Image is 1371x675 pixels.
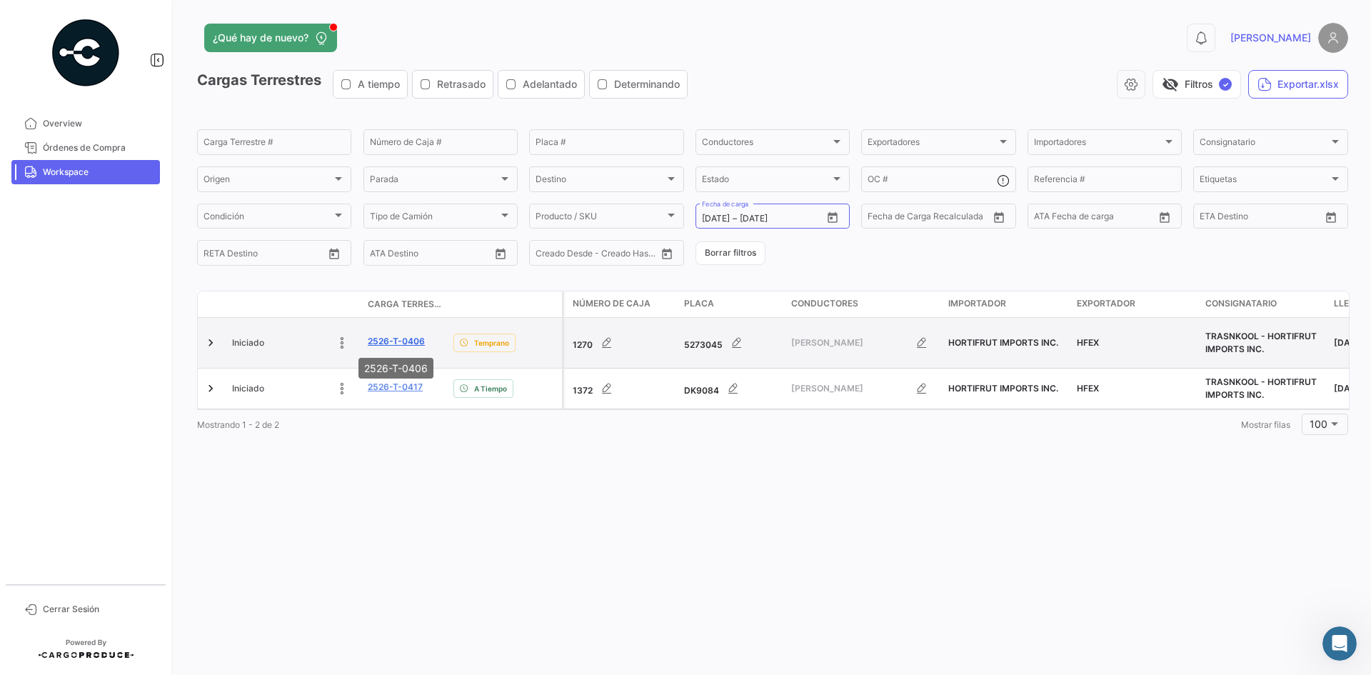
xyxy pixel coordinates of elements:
[358,77,400,91] span: A tiempo
[822,206,843,228] button: Open calendar
[23,231,223,259] div: Buenos [PERSON_NAME], un gusto saludarte
[204,336,218,350] a: Expand/Collapse Row
[948,297,1006,310] span: Importador
[204,250,229,260] input: Desde
[573,374,673,403] div: 1372
[1200,139,1328,149] span: Consignatario
[948,383,1058,394] span: HORTIFRUT IMPORTS INC.
[43,603,154,616] span: Cerrar Sesión
[11,171,274,190] div: Septiembre 25
[11,311,274,382] div: Jose dice…
[69,16,219,39] p: El equipo también puede ayudar
[61,192,75,206] div: Profile image for Andrielle
[11,382,156,414] div: Claro, operdor agregadoAndrielle • Hace 4h
[573,297,651,310] span: Número de Caja
[362,292,448,316] datatable-header-cell: Carga Terrestre #
[656,243,678,264] button: Open calendar
[1200,214,1225,224] input: Desde
[239,250,296,260] input: Hasta
[91,468,102,479] button: Start recording
[11,190,274,223] div: Andrielle dice…
[437,77,486,91] span: Retrasado
[63,320,263,362] div: gracias cree que tan bien me pueda [PERSON_NAME] el operador [PERSON_NAME] porfavor
[79,193,225,206] div: joined the conversation
[1077,383,1099,394] span: HFEX
[1205,376,1317,400] span: TRASNKOOL - HORTIFRUT IMPORTS INC.
[498,71,584,98] button: Adelantado
[791,297,858,310] span: Conductores
[12,438,273,462] textarea: Escribe un mensaje...
[988,206,1010,228] button: Open calendar
[1241,419,1290,430] span: Mostrar filas
[1318,23,1348,53] img: placeholder-user.png
[684,374,780,403] div: DK9084
[358,358,433,379] div: 2526-T-0406
[79,194,123,204] b: Andrielle
[1200,291,1328,317] datatable-header-cell: Consignatario
[43,141,154,154] span: Órdenes de Compra
[590,71,687,98] button: Determinando
[204,176,332,186] span: Origen
[536,176,664,186] span: Destino
[370,176,498,186] span: Parada
[1230,31,1311,45] span: [PERSON_NAME]
[11,269,274,312] div: Andrielle dice…
[702,139,830,149] span: Conductores
[204,381,218,396] a: Expand/Collapse Row
[684,297,714,310] span: Placa
[948,337,1058,348] span: HORTIFRUT IMPORTS INC.
[868,139,996,149] span: Exportadores
[448,299,562,310] datatable-header-cell: Delay Status
[1320,206,1342,228] button: Open calendar
[1152,70,1241,99] button: visibility_offFiltros✓
[702,176,830,186] span: Estado
[323,243,345,264] button: Open calendar
[678,291,785,317] datatable-header-cell: Placa
[791,382,908,395] span: [PERSON_NAME]
[51,311,274,371] div: gracias cree que tan bien me pueda [PERSON_NAME] el operador [PERSON_NAME] porfavor
[43,117,154,130] span: Overview
[43,166,154,179] span: Workspace
[197,419,279,430] span: Mostrando 1 - 2 de 2
[11,223,274,269] div: Andrielle dice…
[1034,214,1078,224] input: ATA Desde
[197,70,692,99] h3: Cargas Terrestres
[791,336,908,349] span: [PERSON_NAME]
[11,136,160,160] a: Órdenes de Compra
[1034,139,1162,149] span: Importadores
[695,241,765,265] button: Borrar filtros
[368,298,442,311] span: Carga Terrestre #
[11,111,160,136] a: Overview
[702,214,730,224] input: Desde
[245,462,268,485] button: Enviar un mensaje…
[11,160,160,184] a: Workspace
[45,468,56,479] button: Selector de gif
[23,122,223,150] div: Nuestro tiempo de respuesta habitual 🕒
[536,214,664,224] span: Producto / SKU
[23,391,145,405] div: Claro, operdor agregado
[333,71,407,98] button: A tiempo
[213,31,308,45] span: ¿Qué hay de nuevo?
[598,250,656,260] input: Creado Hasta
[474,383,507,394] span: A Tiempo
[1200,176,1328,186] span: Etiquetas
[251,9,276,34] div: Cerrar
[1205,297,1277,310] span: Consignatario
[733,214,737,224] span: –
[68,468,79,479] button: Adjuntar un archivo
[1310,418,1327,430] span: 100
[423,250,481,260] input: ATA Hasta
[785,291,943,317] datatable-header-cell: Conductores
[11,36,234,159] div: Las respuestas te llegarán aquí y por correo electrónico:✉️[PERSON_NAME][EMAIL_ADDRESS][PERSON_NA...
[903,214,960,224] input: Hasta
[1077,297,1135,310] span: Exportador
[1071,291,1200,317] datatable-header-cell: Exportador
[740,214,797,224] input: Hasta
[23,278,121,292] div: Operador agregado
[226,299,362,310] datatable-header-cell: Estado
[11,382,274,439] div: Andrielle dice…
[1162,76,1179,93] span: visibility_off
[1077,337,1099,348] span: HFEX
[684,329,780,357] div: 5273045
[50,17,121,89] img: powered-by.png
